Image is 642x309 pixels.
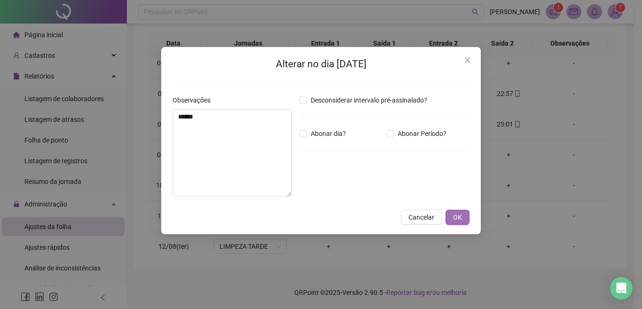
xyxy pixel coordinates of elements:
span: Desconsiderar intervalo pré-assinalado? [307,95,431,105]
span: Cancelar [408,212,434,222]
span: Abonar dia? [307,128,350,139]
span: Abonar Período? [394,128,450,139]
span: close [464,56,471,64]
div: Open Intercom Messenger [610,277,633,300]
h2: Alterar no dia [DATE] [172,56,470,72]
label: Observações [172,95,217,105]
button: Cancelar [401,210,442,225]
span: OK [453,212,462,222]
button: OK [446,210,470,225]
button: Close [460,53,475,68]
